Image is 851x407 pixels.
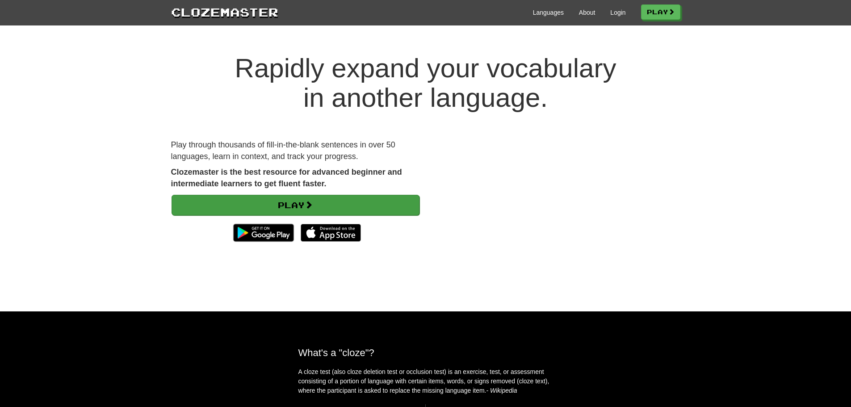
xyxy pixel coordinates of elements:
[171,4,278,20] a: Clozemaster
[610,8,625,17] a: Login
[171,168,402,188] strong: Clozemaster is the best resource for advanced beginner and intermediate learners to get fluent fa...
[301,224,361,242] img: Download_on_the_App_Store_Badge_US-UK_135x40-25178aeef6eb6b83b96f5f2d004eda3bffbb37122de64afbaef7...
[641,4,680,20] a: Play
[533,8,564,17] a: Languages
[229,219,298,246] img: Get it on Google Play
[172,195,419,215] a: Play
[486,387,517,394] em: - Wikipedia
[298,367,553,395] p: A cloze test (also cloze deletion test or occlusion test) is an exercise, test, or assessment con...
[298,347,553,358] h2: What's a "cloze"?
[171,139,419,162] p: Play through thousands of fill-in-the-blank sentences in over 50 languages, learn in context, and...
[579,8,595,17] a: About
